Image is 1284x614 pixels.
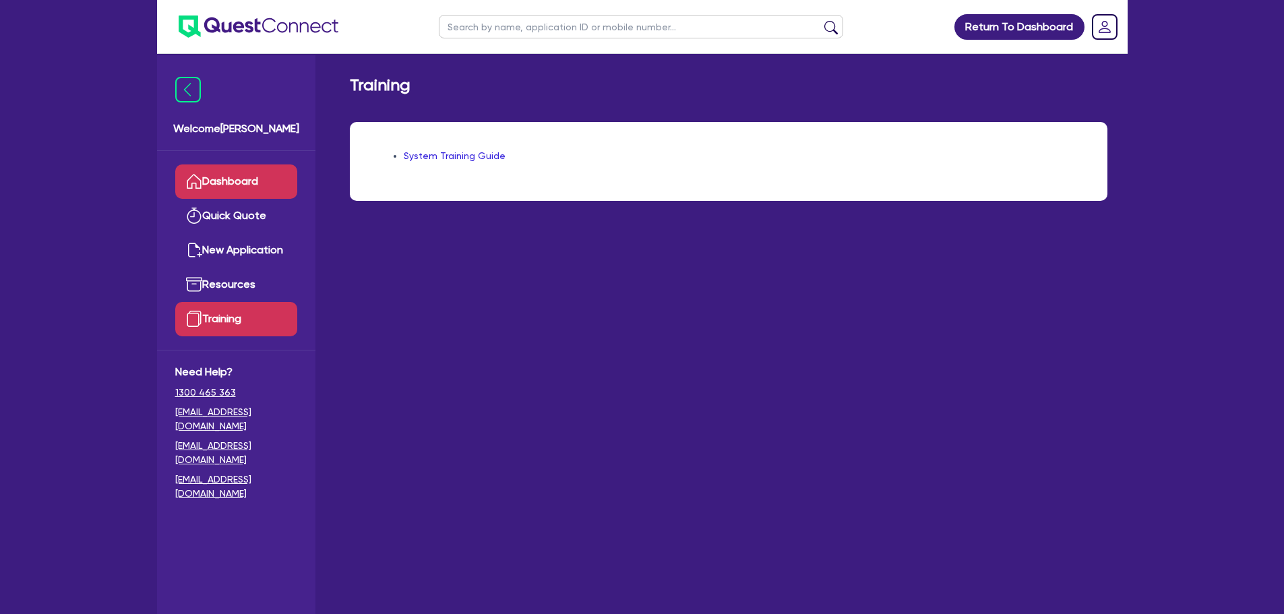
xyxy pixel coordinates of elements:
[173,121,299,137] span: Welcome [PERSON_NAME]
[175,77,201,102] img: icon-menu-close
[439,15,843,38] input: Search by name, application ID or mobile number...
[175,405,297,433] a: [EMAIL_ADDRESS][DOMAIN_NAME]
[954,14,1084,40] a: Return To Dashboard
[175,387,236,398] tcxspan: Call 1300 465 363 via 3CX
[175,472,297,501] a: [EMAIL_ADDRESS][DOMAIN_NAME]
[175,199,297,233] a: Quick Quote
[175,268,297,302] a: Resources
[186,311,202,327] img: training
[404,150,506,161] a: System Training Guide
[186,242,202,258] img: new-application
[175,233,297,268] a: New Application
[175,164,297,199] a: Dashboard
[175,302,297,336] a: Training
[186,208,202,224] img: quick-quote
[350,75,410,95] h2: Training
[186,276,202,293] img: resources
[1087,9,1122,44] a: Dropdown toggle
[175,439,297,467] a: [EMAIL_ADDRESS][DOMAIN_NAME]
[175,364,297,380] span: Need Help?
[179,16,338,38] img: quest-connect-logo-blue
